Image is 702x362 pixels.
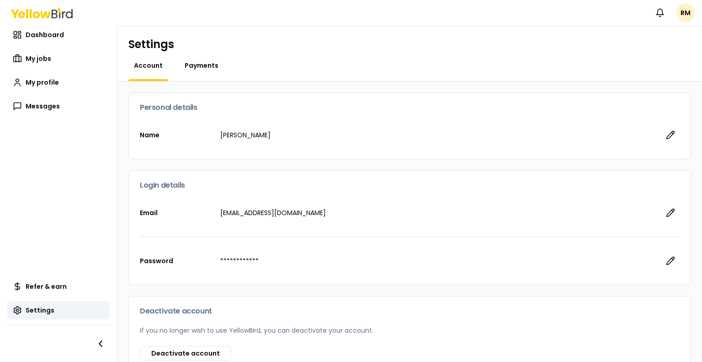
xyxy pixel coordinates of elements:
[7,277,110,296] a: Refer & earn
[7,26,110,44] a: Dashboard
[7,73,110,92] a: My profile
[140,346,231,361] button: Deactivate account
[7,97,110,115] a: Messages
[128,37,691,52] h1: Settings
[134,61,163,70] span: Account
[26,102,60,111] span: Messages
[26,282,67,291] span: Refer & earn
[140,182,680,189] h3: Login details
[140,256,213,265] p: Password
[26,78,59,87] span: My profile
[185,61,218,70] span: Payments
[128,61,168,70] a: Account
[140,130,213,140] p: Name
[7,49,110,68] a: My jobs
[26,30,64,39] span: Dashboard
[140,208,213,217] p: Email
[7,301,110,319] a: Settings
[220,208,654,217] p: [EMAIL_ADDRESS][DOMAIN_NAME]
[220,130,654,140] p: [PERSON_NAME]
[140,308,680,315] h3: Deactivate account
[140,326,680,335] p: If you no longer wish to use YellowBird, you can deactivate your account.
[140,104,680,111] h3: Personal details
[179,61,224,70] a: Payments
[676,4,695,22] span: RM
[26,306,54,315] span: Settings
[26,54,51,63] span: My jobs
